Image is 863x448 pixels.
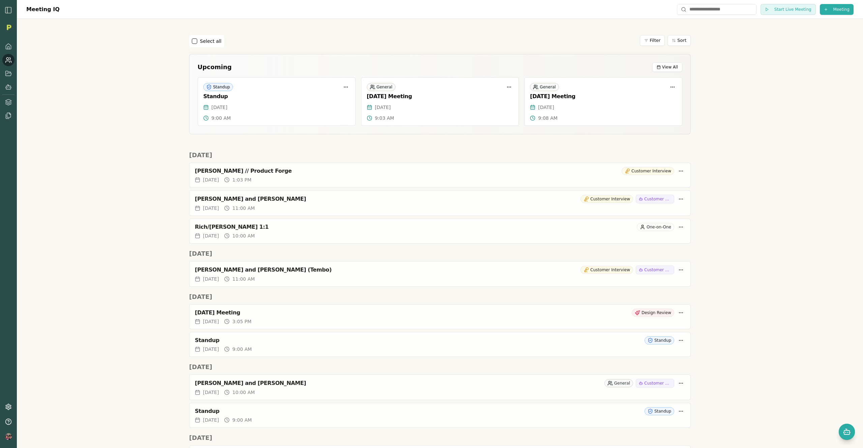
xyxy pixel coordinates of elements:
div: General [367,83,395,91]
span: 9:00 AM [232,417,252,423]
div: General [530,83,559,91]
button: View All [652,62,682,72]
button: More options [668,83,677,91]
button: More options [677,223,685,231]
button: More options [505,83,513,91]
span: Customer Research [644,196,671,202]
div: [PERSON_NAME] and [PERSON_NAME] [195,380,602,387]
span: 11:00 AM [232,276,255,282]
span: 9:03 AM [375,115,394,121]
a: [DATE] MeetingDesign Review[DATE]3:05 PM [189,304,691,329]
span: [DATE] [211,104,227,111]
h1: Meeting IQ [26,5,60,13]
div: Standup [645,407,674,415]
div: Standup [203,93,350,100]
div: Standup [645,336,674,344]
h2: [DATE] [189,249,691,258]
span: [DATE] [203,176,219,183]
span: Start Live Meeting [774,7,811,12]
div: General [604,379,633,387]
div: Rich/[PERSON_NAME] 1:1 [195,224,634,230]
button: More options [677,195,685,203]
a: [PERSON_NAME] and [PERSON_NAME]GeneralCustomer Research[DATE]10:00 AM [189,374,691,400]
button: Start Live Meeting [761,4,816,15]
div: Standup [203,83,233,91]
div: Customer Interview [581,266,633,274]
button: Meeting [820,4,854,15]
label: Select all [200,38,221,45]
span: 10:00 AM [232,232,255,239]
button: More options [677,379,685,387]
span: [DATE] [203,417,219,423]
span: [DATE] [538,104,554,111]
span: Meeting [833,7,850,12]
button: More options [677,167,685,175]
a: StandupStandup[DATE]9:00 AM [189,332,691,357]
button: More options [677,336,685,344]
span: [DATE] [203,205,219,212]
div: Standup [195,408,642,415]
div: Customer Interview [581,195,633,203]
div: Standup [195,337,642,344]
span: [DATE] [203,232,219,239]
button: More options [677,309,685,317]
a: StandupStandup[DATE]9:00 AM [189,403,691,428]
button: Open chat [839,424,855,440]
button: More options [677,407,685,415]
h2: [DATE] [189,150,691,160]
button: More options [677,266,685,274]
h2: [DATE] [189,292,691,302]
div: [PERSON_NAME] // Product Forge [195,168,619,174]
span: 9:00 AM [211,115,231,121]
button: Sort [667,35,691,46]
a: [PERSON_NAME] // Product ForgeCustomer Interview[DATE]1:03 PM [189,163,691,188]
span: 9:08 AM [538,115,558,121]
a: [PERSON_NAME] and [PERSON_NAME] (Tembo)Customer InterviewCustomer Research[DATE]11:00 AM [189,261,691,287]
img: Organization logo [4,22,14,32]
a: [PERSON_NAME] and [PERSON_NAME]Customer InterviewCustomer Research[DATE]11:00 AM [189,190,691,216]
img: sidebar [4,6,12,14]
span: Customer Research [644,267,671,273]
span: View All [662,64,678,70]
span: 10:00 AM [232,389,255,396]
span: [DATE] [375,104,391,111]
div: Design Review [632,309,674,317]
span: 1:03 PM [232,176,251,183]
span: [DATE] [203,276,219,282]
div: One-on-One [637,223,674,231]
a: Rich/[PERSON_NAME] 1:1One-on-One[DATE]10:00 AM [189,219,691,244]
button: Help [2,416,14,428]
button: More options [342,83,350,91]
div: [DATE] Meeting [530,93,677,100]
div: [DATE] Meeting [367,93,513,100]
h2: [DATE] [189,433,691,443]
h2: [DATE] [189,362,691,372]
span: 11:00 AM [232,205,255,212]
span: Customer Research [644,381,671,386]
div: [PERSON_NAME] and [PERSON_NAME] (Tembo) [195,267,578,273]
button: Filter [640,35,665,46]
span: [DATE] [203,389,219,396]
img: profile [5,433,12,440]
span: 3:05 PM [232,318,251,325]
div: Customer Interview [622,167,674,175]
div: [PERSON_NAME] and [PERSON_NAME] [195,196,578,202]
h2: Upcoming [198,62,232,72]
div: [DATE] Meeting [195,309,629,316]
span: [DATE] [203,346,219,353]
span: 9:00 AM [232,346,252,353]
span: [DATE] [203,318,219,325]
